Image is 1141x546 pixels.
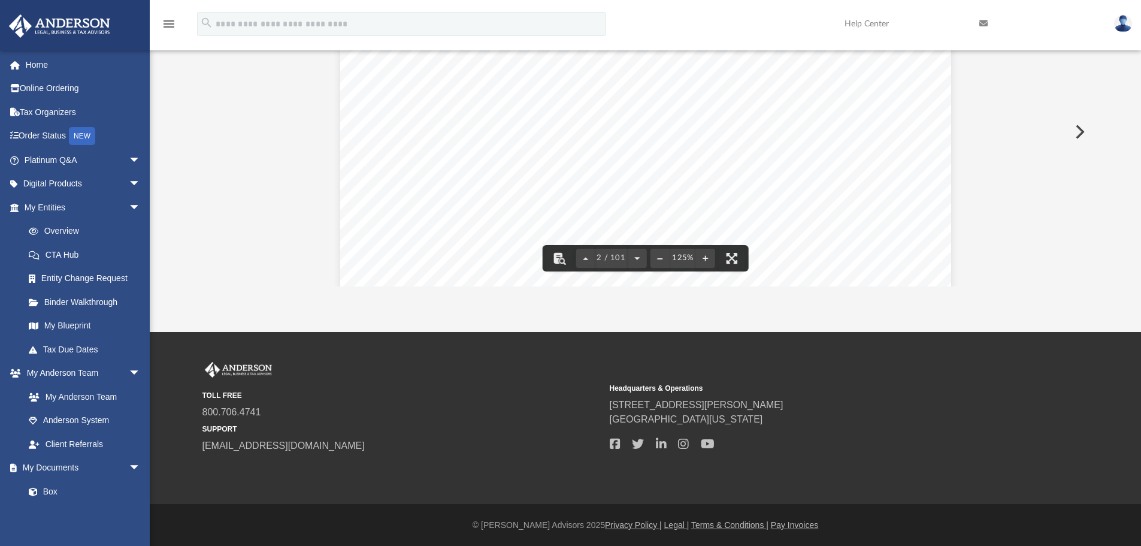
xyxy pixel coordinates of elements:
button: Zoom in [696,245,715,272]
a: Anderson System [17,409,153,433]
a: My Anderson Team [17,385,147,409]
a: Box [17,479,147,503]
a: Terms & Conditions | [691,520,768,530]
a: 800.706.4741 [202,407,261,417]
a: My Documentsarrow_drop_down [8,456,153,480]
a: Order StatusNEW [8,124,159,149]
a: Platinum Q&Aarrow_drop_down [8,148,159,172]
a: Online Ordering [8,77,159,101]
button: 2 / 101 [595,245,628,272]
button: Previous page [576,245,595,272]
small: SUPPORT [202,424,601,435]
span: arrow_drop_down [129,195,153,220]
button: Toggle findbar [546,245,572,272]
span: arrow_drop_down [129,172,153,197]
a: CTA Hub [17,243,159,267]
small: TOLL FREE [202,390,601,401]
img: Anderson Advisors Platinum Portal [5,14,114,38]
a: Home [8,53,159,77]
a: Privacy Policy | [605,520,662,530]
span: arrow_drop_down [129,456,153,481]
a: Binder Walkthrough [17,290,159,314]
a: [STREET_ADDRESS][PERSON_NAME] [610,400,783,410]
a: Client Referrals [17,432,153,456]
a: My Entitiesarrow_drop_down [8,195,159,219]
div: NEW [69,127,95,145]
a: Legal | [664,520,689,530]
button: Next page [628,245,647,272]
img: Anderson Advisors Platinum Portal [202,362,274,378]
span: arrow_drop_down [129,148,153,173]
div: Current zoom level [670,254,696,262]
a: Tax Organizers [8,100,159,124]
button: Enter fullscreen [719,245,745,272]
a: My Blueprint [17,314,153,338]
a: Entity Change Request [17,267,159,291]
a: Pay Invoices [771,520,818,530]
a: Meeting Minutes [17,503,153,527]
small: Headquarters & Operations [610,383,1009,394]
a: menu [162,23,176,31]
a: My Anderson Teamarrow_drop_down [8,361,153,385]
a: Overview [17,219,159,243]
i: search [200,16,213,29]
a: Digital Productsarrow_drop_down [8,172,159,196]
a: [EMAIL_ADDRESS][DOMAIN_NAME] [202,441,365,451]
img: User Pic [1114,15,1132,32]
span: 2 / 101 [595,254,628,262]
a: [GEOGRAPHIC_DATA][US_STATE] [610,414,763,424]
button: Zoom out [650,245,670,272]
button: Next File [1066,115,1092,149]
div: © [PERSON_NAME] Advisors 2025 [150,519,1141,532]
a: Tax Due Dates [17,337,159,361]
i: menu [162,17,176,31]
span: arrow_drop_down [129,361,153,386]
